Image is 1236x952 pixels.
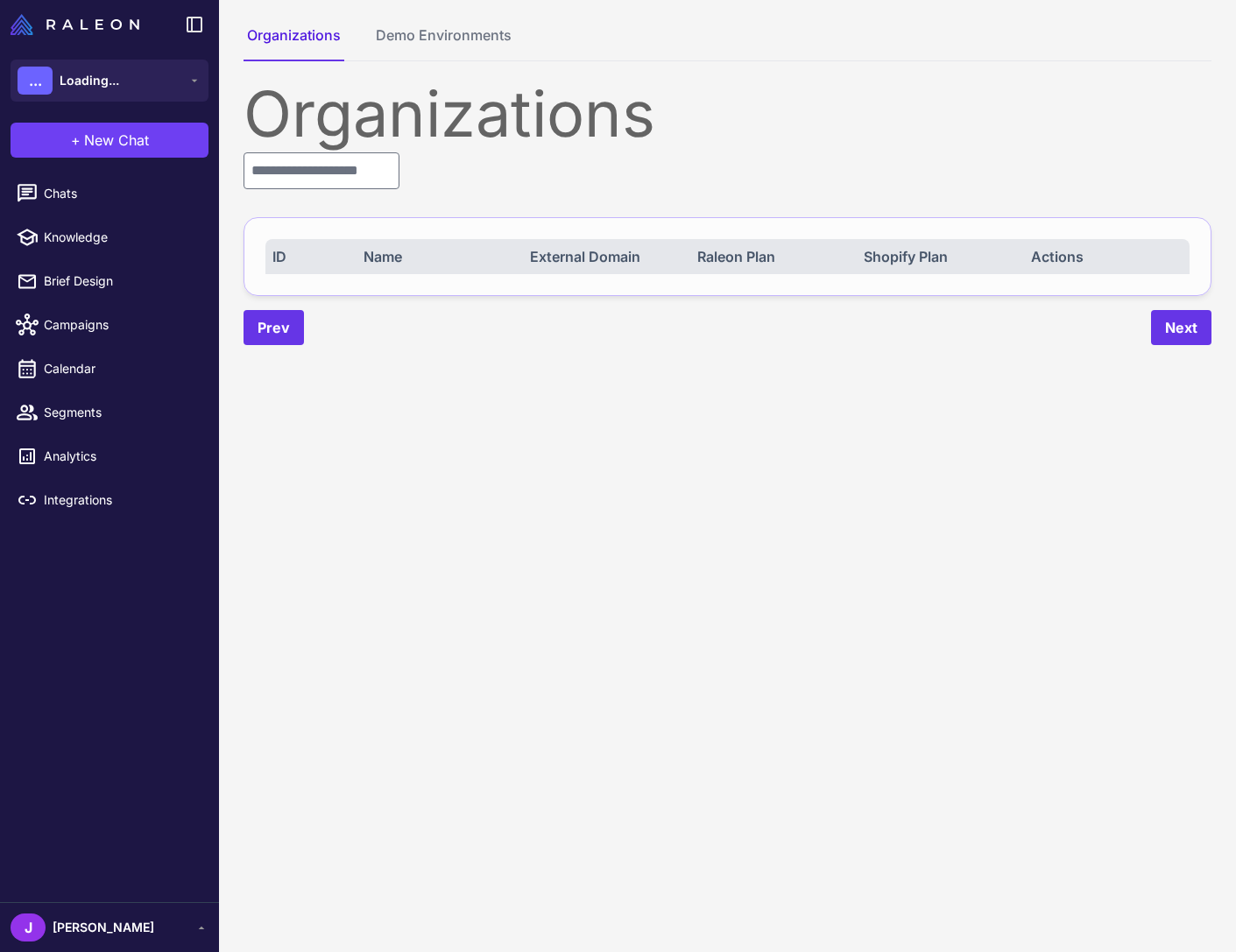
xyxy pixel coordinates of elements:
[44,490,198,510] span: Integrations
[44,359,198,378] span: Calendar
[7,307,212,343] a: Campaigns
[11,123,208,158] button: +New Chat
[272,246,349,267] div: ID
[44,447,198,466] span: Analytics
[530,246,682,267] div: External Domain
[7,482,212,518] a: Integrations
[7,394,212,431] a: Segments
[697,246,849,267] div: Raleon Plan
[1151,310,1211,345] button: Next
[364,246,515,267] div: Name
[11,60,208,102] button: ...Loading...
[11,913,46,941] div: J
[244,25,344,61] button: Organizations
[7,219,212,256] a: Knowledge
[7,350,212,387] a: Calendar
[11,14,139,35] img: Raleon Logo
[7,175,212,212] a: Chats
[60,71,119,90] span: Loading...
[84,130,149,151] span: New Chat
[1031,246,1183,267] div: Actions
[44,315,198,335] span: Campaigns
[44,184,198,203] span: Chats
[244,310,304,345] button: Prev
[18,67,53,95] div: ...
[864,246,1015,267] div: Shopify Plan
[7,263,212,300] a: Brief Design
[44,228,198,247] span: Knowledge
[53,918,154,937] span: [PERSON_NAME]
[372,25,515,61] button: Demo Environments
[71,130,81,151] span: +
[244,82,1211,145] div: Organizations
[11,14,146,35] a: Raleon Logo
[7,438,212,475] a: Analytics
[44,403,198,422] span: Segments
[44,271,198,291] span: Brief Design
